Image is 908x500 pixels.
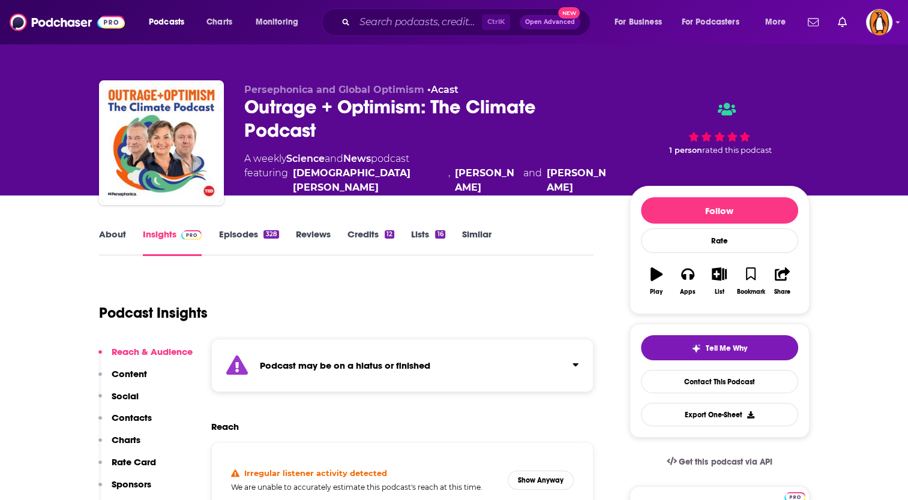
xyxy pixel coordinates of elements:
span: More [765,14,786,31]
p: Rate Card [112,456,156,468]
button: List [703,260,735,303]
button: Rate Card [98,456,156,478]
button: Social [98,390,139,412]
img: Podchaser - Follow, Share and Rate Podcasts [10,11,125,34]
span: Get this podcast via API [679,457,772,467]
a: Acast [431,84,459,95]
button: Show Anyway [508,471,574,490]
button: Open AdvancedNew [520,15,580,29]
button: open menu [140,13,200,32]
p: Charts [112,434,140,445]
a: Christiana Figueres [293,166,443,195]
input: Search podcasts, credits, & more... [355,13,482,32]
a: Charts [199,13,239,32]
button: open menu [247,13,314,32]
span: Open Advanced [525,19,575,25]
p: Contacts [112,412,152,423]
img: Podchaser Pro [181,230,202,240]
div: Bookmark [736,288,765,296]
a: Science [286,153,325,164]
a: News [343,153,371,164]
a: Tom Carnac [547,166,610,195]
a: Get this podcast via API [657,447,782,477]
p: Content [112,368,147,379]
button: Export One-Sheet [641,403,798,426]
div: Play [650,288,663,296]
span: Persephonica and Global Optimism [244,84,424,95]
h4: Irregular listener activity detected [244,468,387,478]
img: Outrage + Optimism: The Climate Podcast [101,83,221,203]
a: About [99,228,126,256]
button: Share [766,260,798,303]
button: Contacts [98,412,152,434]
div: A weekly podcast [244,152,610,195]
a: Show notifications dropdown [803,12,823,32]
img: User Profile [866,9,892,35]
span: Logged in as penguin_portfolio [866,9,892,35]
div: Apps [680,288,696,296]
p: Social [112,390,139,402]
a: Contact This Podcast [641,370,798,393]
span: • [427,84,459,95]
a: Paul Dickinson [455,166,519,195]
span: Charts [206,14,232,31]
img: tell me why sparkle [691,344,701,353]
p: Sponsors [112,478,151,490]
p: Reach & Audience [112,346,193,357]
button: Reach & Audience [98,346,193,368]
h5: We are unable to accurately estimate this podcast's reach at this time. [231,483,499,492]
a: Episodes328 [218,228,278,256]
span: Ctrl K [482,14,510,30]
div: Search podcasts, credits, & more... [333,8,602,36]
span: featuring [244,166,610,195]
button: Show profile menu [866,9,892,35]
span: , [448,166,450,195]
div: List [715,288,724,296]
div: Rate [641,228,798,253]
div: 12 [385,230,394,239]
button: tell me why sparkleTell Me Why [641,335,798,360]
button: Bookmark [735,260,766,303]
div: 16 [435,230,445,239]
button: open menu [674,13,757,32]
h2: Reach [211,421,239,432]
span: Monitoring [256,14,298,31]
button: Play [641,260,672,303]
button: Charts [98,434,140,456]
div: 328 [263,230,278,239]
div: 1 personrated this podcast [630,84,810,173]
span: 1 person [669,146,702,155]
span: Tell Me Why [706,344,747,353]
button: Apps [672,260,703,303]
span: For Podcasters [682,14,739,31]
span: New [558,7,580,19]
span: and [523,166,542,195]
button: open menu [757,13,801,32]
strong: Podcast may be on a hiatus or finished [260,360,430,371]
a: Similar [462,228,492,256]
a: InsightsPodchaser Pro [143,228,202,256]
span: and [325,153,343,164]
span: rated this podcast [702,146,772,155]
h1: Podcast Insights [99,304,208,322]
a: Lists16 [411,228,445,256]
button: Follow [641,197,798,224]
div: Share [774,288,790,296]
button: open menu [606,13,677,32]
a: Show notifications dropdown [833,12,852,32]
a: Reviews [296,228,331,256]
section: Click to expand status details [211,339,594,392]
span: Podcasts [149,14,184,31]
button: Content [98,368,147,390]
a: Credits12 [347,228,394,256]
span: For Business [615,14,662,31]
